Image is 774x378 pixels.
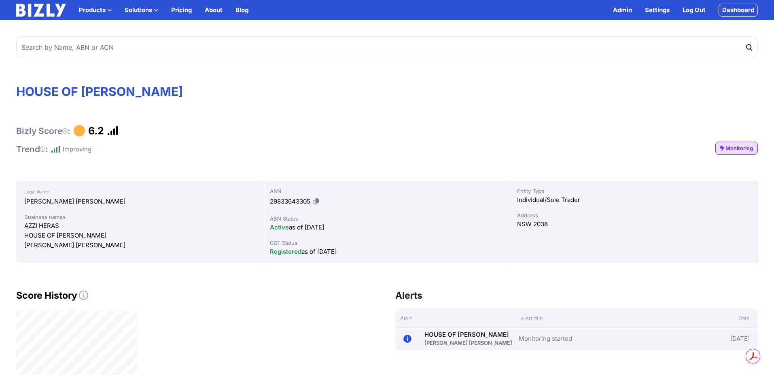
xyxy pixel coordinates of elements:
[270,214,504,223] div: ABN Status
[613,5,632,15] a: Admin
[395,289,422,302] h3: Alerts
[16,144,48,155] h1: Trend :
[516,314,697,322] div: Alert title
[63,144,91,154] div: Improving
[24,240,255,250] div: [PERSON_NAME] [PERSON_NAME]
[719,4,758,17] a: Dashboard
[698,314,758,322] div: Date
[517,219,751,229] div: NSW 2038
[683,5,706,15] a: Log Out
[270,223,504,232] div: as of [DATE]
[395,314,516,322] div: Alert
[16,36,758,58] input: Search by Name, ABN or ACN
[725,144,753,152] span: Monitoring
[16,289,379,302] h2: Score History
[692,331,750,347] div: [DATE]
[517,187,751,195] div: Entity Type
[24,221,255,231] div: AZZI HERAS
[16,125,70,136] h1: Bizly Score :
[171,5,192,15] a: Pricing
[270,187,504,195] div: ABN
[270,223,289,231] span: Active
[517,211,751,219] div: Address
[517,195,751,205] div: Individual/Sole Trader
[645,5,670,15] a: Settings
[235,5,248,15] a: Blog
[424,331,512,347] a: HOUSE OF [PERSON_NAME][PERSON_NAME] [PERSON_NAME]
[205,5,223,15] a: About
[24,197,255,206] div: [PERSON_NAME] [PERSON_NAME]
[16,84,758,99] h1: HOUSE OF [PERSON_NAME]
[519,334,572,344] a: Monitoring started
[125,5,158,15] button: Solutions
[24,187,255,197] div: Legal Name
[270,239,504,247] div: GST Status
[24,213,255,221] div: Business names
[270,197,310,205] span: 29833643305
[79,5,112,15] button: Products
[270,248,301,255] span: Registered
[424,339,512,347] div: [PERSON_NAME] [PERSON_NAME]
[24,231,255,240] div: HOUSE OF [PERSON_NAME]
[270,247,504,257] div: as of [DATE]
[715,142,758,155] a: Monitoring
[88,125,104,137] h1: 6.2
